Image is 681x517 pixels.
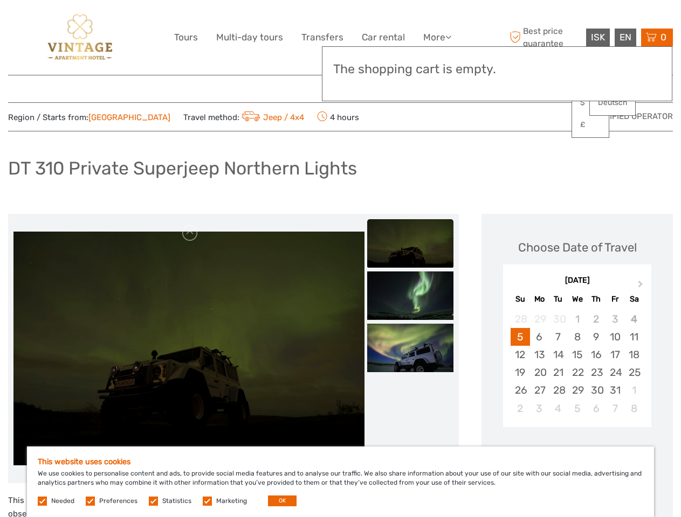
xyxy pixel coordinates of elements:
[27,446,654,517] div: We use cookies to personalise content and ads, to provide social media features and to analyse ou...
[606,400,624,417] div: Choose Friday, November 7th, 2025
[511,400,529,417] div: Choose Sunday, November 2nd, 2025
[511,381,529,399] div: Choose Sunday, October 26th, 2025
[549,364,568,381] div: Choose Tuesday, October 21st, 2025
[216,497,247,506] label: Marketing
[530,328,549,346] div: Choose Monday, October 6th, 2025
[568,400,587,417] div: Choose Wednesday, November 5th, 2025
[587,400,606,417] div: Choose Thursday, November 6th, 2025
[624,310,643,328] div: Not available Saturday, October 4th, 2025
[606,310,624,328] div: Not available Friday, October 3rd, 2025
[572,93,609,113] a: $
[624,381,643,399] div: Choose Saturday, November 1st, 2025
[587,346,606,364] div: Choose Thursday, October 16th, 2025
[367,324,453,372] img: 3461b4c5108741fbbd4b5b056beefd0f_slider_thumbnail.jpg
[587,292,606,306] div: Th
[301,30,343,45] a: Transfers
[568,310,587,328] div: Not available Wednesday, October 1st, 2025
[594,111,673,122] span: Verified Operator
[530,400,549,417] div: Choose Monday, November 3rd, 2025
[8,157,357,179] h1: DT 310 Private Superjeep Northern Lights
[591,32,605,43] span: ISK
[367,219,453,268] img: ac05cf40673440bcb3e8cf4c9c0c4d50_slider_thumbnail.jpg
[568,292,587,306] div: We
[333,62,661,77] h3: The shopping cart is empty.
[317,109,359,124] span: 4 hours
[606,364,624,381] div: Choose Friday, October 24th, 2025
[13,232,364,465] img: ac05cf40673440bcb3e8cf4c9c0c4d50_main_slider.jpg
[506,310,648,417] div: month 2025-10
[99,497,137,506] label: Preferences
[549,400,568,417] div: Choose Tuesday, November 4th, 2025
[606,328,624,346] div: Choose Friday, October 10th, 2025
[503,275,651,287] div: [DATE]
[572,115,609,135] a: £
[549,346,568,364] div: Choose Tuesday, October 14th, 2025
[511,364,529,381] div: Choose Sunday, October 19th, 2025
[530,364,549,381] div: Choose Monday, October 20th, 2025
[615,29,636,46] div: EN
[624,346,643,364] div: Choose Saturday, October 18th, 2025
[511,292,529,306] div: Su
[183,109,304,124] span: Travel method:
[15,19,122,27] p: We're away right now. Please check back later!
[659,32,668,43] span: 0
[549,328,568,346] div: Choose Tuesday, October 7th, 2025
[518,239,637,256] div: Choose Date of Travel
[40,8,120,67] img: 3256-be983540-ede3-4357-9bcb-8bc2f29a93ac_logo_big.png
[606,292,624,306] div: Fr
[549,381,568,399] div: Choose Tuesday, October 28th, 2025
[633,278,650,295] button: Next Month
[549,292,568,306] div: Tu
[51,497,74,506] label: Needed
[530,381,549,399] div: Choose Monday, October 27th, 2025
[587,328,606,346] div: Choose Thursday, October 9th, 2025
[624,292,643,306] div: Sa
[530,292,549,306] div: Mo
[587,310,606,328] div: Not available Thursday, October 2nd, 2025
[216,30,283,45] a: Multi-day tours
[162,497,191,506] label: Statistics
[587,364,606,381] div: Choose Thursday, October 23rd, 2025
[568,364,587,381] div: Choose Wednesday, October 22nd, 2025
[624,364,643,381] div: Choose Saturday, October 25th, 2025
[530,346,549,364] div: Choose Monday, October 13th, 2025
[568,346,587,364] div: Choose Wednesday, October 15th, 2025
[549,310,568,328] div: Not available Tuesday, September 30th, 2025
[88,113,170,122] a: [GEOGRAPHIC_DATA]
[268,495,297,506] button: OK
[568,381,587,399] div: Choose Wednesday, October 29th, 2025
[507,25,583,49] span: Best price guarantee
[624,328,643,346] div: Choose Saturday, October 11th, 2025
[590,93,635,113] a: Deutsch
[606,346,624,364] div: Choose Friday, October 17th, 2025
[511,346,529,364] div: Choose Sunday, October 12th, 2025
[624,400,643,417] div: Choose Saturday, November 8th, 2025
[587,381,606,399] div: Choose Thursday, October 30th, 2025
[174,30,198,45] a: Tours
[568,328,587,346] div: Choose Wednesday, October 8th, 2025
[239,113,304,122] a: Jeep / 4x4
[367,271,453,320] img: c91789d7c26a42a4bbb4687f621beddf_slider_thumbnail.jpg
[362,30,405,45] a: Car rental
[423,30,451,45] a: More
[511,328,529,346] div: Choose Sunday, October 5th, 2025
[38,457,643,466] h5: This website uses cookies
[530,310,549,328] div: Not available Monday, September 29th, 2025
[511,310,529,328] div: Not available Sunday, September 28th, 2025
[124,17,137,30] button: Open LiveChat chat widget
[606,381,624,399] div: Choose Friday, October 31st, 2025
[8,112,170,123] span: Region / Starts from:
